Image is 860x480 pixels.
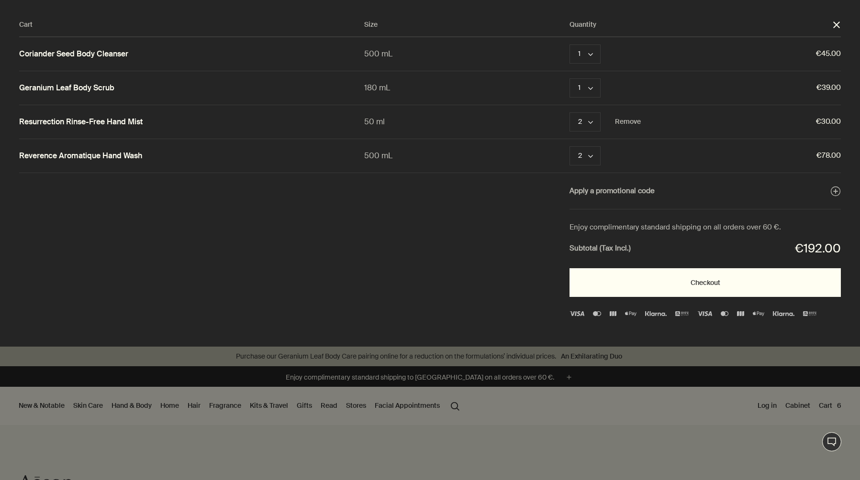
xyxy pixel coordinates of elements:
span: €78.00 [641,150,841,162]
img: Visa Logo [570,311,584,316]
a: Geranium Leaf Body Scrub [19,83,114,93]
img: Mastercard Logo [593,311,601,316]
img: JBC Logo [737,311,744,316]
span: €39.00 [641,82,841,94]
button: Checkout [570,268,841,297]
button: Close [832,21,841,29]
span: €30.00 [641,116,841,128]
img: Visa Logo [697,311,712,316]
img: klarna (1) [645,311,666,316]
div: Size [364,19,570,31]
img: Mastercard Logo [721,311,728,316]
div: 180 mL [364,81,570,94]
button: Apply a promotional code [570,185,841,197]
img: Apple Pay [625,311,637,316]
div: Cart [19,19,364,31]
strong: Subtotal (Tax Incl.) [570,242,631,255]
div: Quantity [570,19,832,31]
button: Quantity 1 [570,78,601,98]
img: JBC Logo [610,311,616,316]
img: alipay-logo [803,311,816,316]
div: 50 ml [364,115,570,128]
div: 500 mL [364,47,570,60]
button: Quantity 2 [570,146,601,165]
button: Chat en direct [822,432,841,451]
img: Apple Pay [753,311,764,316]
a: Resurrection Rinse-Free Hand Mist [19,117,143,127]
img: alipay-logo [675,311,689,316]
img: klarna (1) [773,311,794,316]
div: €192.00 [795,239,841,259]
a: Coriander Seed Body Cleanser [19,49,128,59]
span: €45.00 [641,48,841,60]
div: 500 mL [364,149,570,162]
button: Remove [615,116,641,128]
div: Enjoy complimentary standard shipping on all orders over 60 €. [570,221,841,234]
button: Quantity 2 [570,112,601,131]
a: Reverence Aromatique Hand Wash [19,151,142,161]
button: Quantity 1 [570,44,601,64]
